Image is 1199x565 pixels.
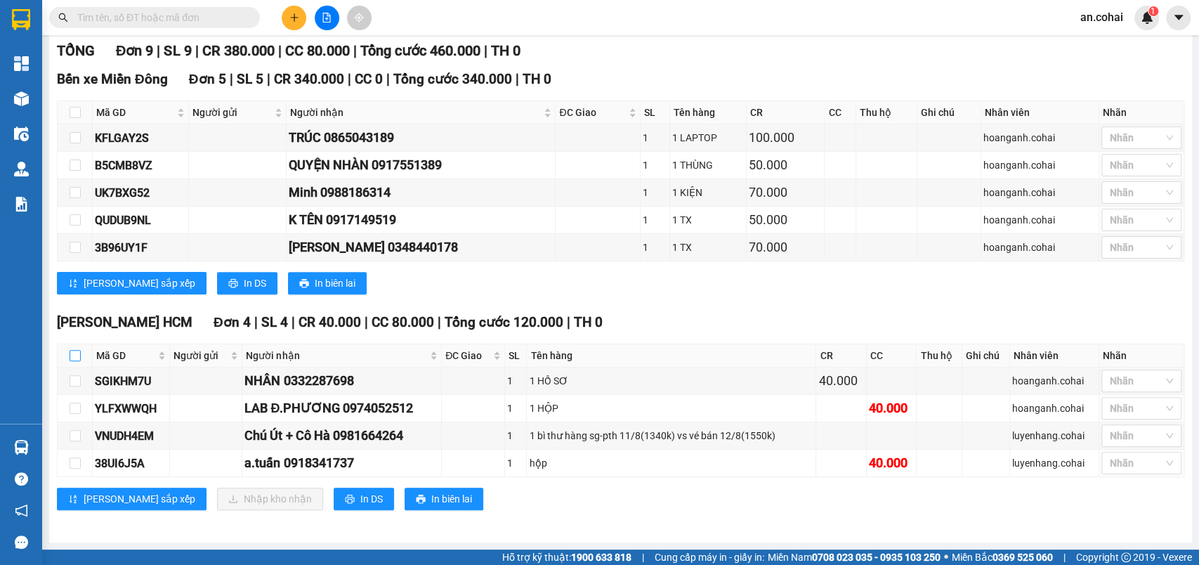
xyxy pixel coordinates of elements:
[95,157,186,174] div: B5CMB8VZ
[869,453,915,473] div: 40.000
[14,197,29,212] img: solution-icon
[515,71,518,87] span: |
[261,314,288,330] span: SL 4
[1103,105,1180,120] div: Nhãn
[93,124,189,152] td: KFLGAY2S
[14,162,29,176] img: warehouse-icon
[353,42,356,59] span: |
[1103,348,1180,363] div: Nhãn
[818,371,864,391] div: 40.000
[643,157,667,173] div: 1
[322,13,332,22] span: file-add
[246,348,427,363] span: Người nhận
[289,13,299,22] span: plus
[825,101,856,124] th: CC
[672,157,745,173] div: 1 THÙNG
[315,275,355,291] span: In biên lai
[393,71,511,87] span: Tổng cước 340.000
[95,372,167,390] div: SGIKHM7U
[157,42,160,59] span: |
[57,42,95,59] span: TỔNG
[502,550,631,565] span: Hỗ trợ kỹ thuật:
[244,371,439,391] div: NHÂN 0332287698
[93,234,189,261] td: 3B96UY1F
[289,155,553,175] div: QUYỆN NHÀN 0917551389
[812,552,941,563] strong: 0708 023 035 - 0935 103 250
[282,6,306,30] button: plus
[273,71,343,87] span: CR 340.000
[12,9,30,30] img: logo-vxr
[643,212,667,228] div: 1
[217,272,277,294] button: printerIn DS
[93,395,170,422] td: YLFXWWQH
[672,130,745,145] div: 1 LAPTOP
[189,71,226,87] span: Đơn 5
[655,550,764,565] span: Cung cấp máy in - giấy in:
[507,401,524,416] div: 1
[266,71,270,87] span: |
[672,185,745,200] div: 1 KIỆN
[416,494,426,505] span: printer
[438,314,441,330] span: |
[284,42,349,59] span: CC 80.000
[522,71,551,87] span: TH 0
[77,10,243,25] input: Tìm tên, số ĐT hoặc mã đơn
[529,455,813,471] div: hộp
[983,185,1096,200] div: hoanganh.cohai
[445,314,563,330] span: Tổng cước 120.000
[1012,455,1096,471] div: luyenhang.cohai
[1012,401,1096,416] div: hoanganh.cohai
[236,71,263,87] span: SL 5
[345,494,355,505] span: printer
[95,455,167,472] div: 38UI6J5A
[68,494,78,505] span: sort-ascending
[116,42,153,59] span: Đơn 9
[749,155,822,175] div: 50.000
[217,488,323,510] button: downloadNhập kho nhận
[1141,11,1153,24] img: icon-new-feature
[672,240,745,255] div: 1 TX
[214,314,251,330] span: Đơn 4
[672,212,745,228] div: 1 TX
[93,152,189,179] td: B5CMB8VZ
[58,13,68,22] span: search
[95,239,186,256] div: 3B96UY1F
[917,101,981,124] th: Ghi chú
[289,183,553,202] div: Minh 0988186314
[84,275,195,291] span: [PERSON_NAME] sắp xếp
[529,401,813,416] div: 1 HỘP
[244,398,439,418] div: LAB Đ.PHƯƠNG 0974052512
[749,210,822,230] div: 50.000
[405,488,483,510] button: printerIn biên lai
[354,13,364,22] span: aim
[747,101,825,124] th: CR
[14,56,29,71] img: dashboard-icon
[749,183,822,202] div: 70.000
[164,42,191,59] span: SL 9
[14,440,29,455] img: warehouse-icon
[14,91,29,106] img: warehouse-icon
[445,348,490,363] span: ĐC Giao
[490,42,520,59] span: TH 0
[68,278,78,290] span: sort-ascending
[244,426,439,446] div: Chú Út + Cô Hà 0981664264
[386,71,389,87] span: |
[192,105,272,120] span: Người gửi
[95,400,167,417] div: YLFXWWQH
[95,212,186,229] div: QUDUB9NL
[1148,6,1158,16] sup: 1
[983,240,1096,255] div: hoanganh.cohai
[195,42,198,59] span: |
[244,275,266,291] span: In DS
[277,42,281,59] span: |
[291,314,295,330] span: |
[254,314,258,330] span: |
[749,238,822,257] div: 70.000
[360,42,480,59] span: Tổng cước 460.000
[95,427,167,445] div: VNUDH4EM
[527,344,816,368] th: Tên hàng
[643,185,667,200] div: 1
[96,348,155,363] span: Mã GD
[567,314,570,330] span: |
[57,71,168,87] span: Bến xe Miền Đông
